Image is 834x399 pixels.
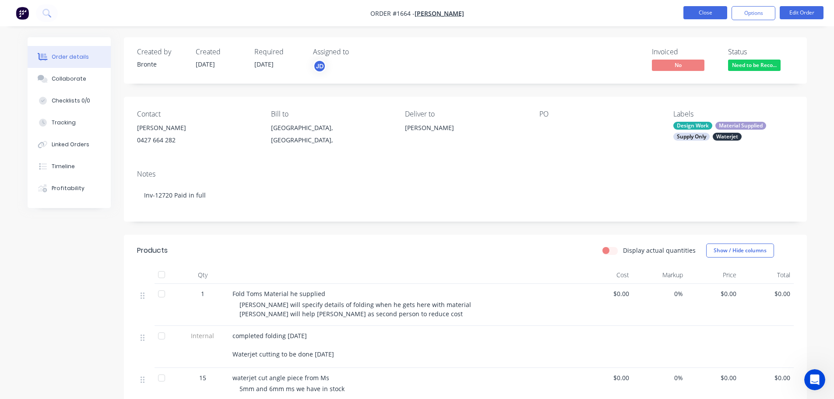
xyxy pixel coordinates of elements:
[780,6,823,19] button: Edit Order
[18,161,147,170] div: Ask a question
[146,295,160,301] span: Help
[271,110,391,118] div: Bill to
[636,289,683,298] span: 0%
[18,212,157,229] button: Share it with us
[232,290,325,298] span: Fold Toms Material he supplied
[254,60,274,68] span: [DATE]
[18,262,141,272] div: Factory Weekly Updates - [DATE]
[12,295,32,301] span: Home
[686,266,740,284] div: Price
[52,119,76,127] div: Tracking
[16,7,29,20] img: Factory
[64,247,111,257] div: Improvement
[44,273,88,308] button: Messages
[196,60,215,68] span: [DATE]
[583,289,630,298] span: $0.00
[131,273,175,308] button: Help
[232,374,329,382] span: waterjet cut angle piece from Ms
[137,110,257,118] div: Contact
[728,48,794,56] div: Status
[52,97,90,105] div: Checklists 0/0
[137,182,794,208] div: Inv-12720 Paid in full
[673,133,710,141] div: Supply Only
[636,373,683,382] span: 0%
[715,122,766,130] div: Material Supplied
[743,289,790,298] span: $0.00
[101,295,118,301] span: News
[232,332,334,358] span: completed folding [DATE] Waterjet cutting to be done [DATE]
[706,244,774,258] button: Show / Hide columns
[137,122,257,150] div: [PERSON_NAME]0427 664 282
[370,9,415,18] span: Order #1664 -
[28,112,111,134] button: Tracking
[9,117,166,149] div: Profile image for Paulperfect thanks[PERSON_NAME]•19h ago
[271,122,391,146] div: [GEOGRAPHIC_DATA], [GEOGRAPHIC_DATA],
[137,245,168,256] div: Products
[18,199,157,208] h2: Have an idea or feature request?
[137,134,257,146] div: 0427 664 282
[239,300,471,318] span: [PERSON_NAME] will specify details of folding when he gets here with material [PERSON_NAME] will ...
[732,6,775,20] button: Options
[196,48,244,56] div: Created
[137,48,185,56] div: Created by
[199,373,206,382] span: 15
[39,124,84,131] span: perfect thanks
[18,62,158,77] p: Hi Bronte
[313,60,326,73] button: JD
[652,48,718,56] div: Invoiced
[713,133,742,141] div: Waterjet
[151,14,166,30] div: Close
[579,266,633,284] div: Cost
[52,75,86,83] div: Collaborate
[18,111,157,120] div: Recent message
[271,122,391,150] div: [GEOGRAPHIC_DATA], [GEOGRAPHIC_DATA],
[743,373,790,382] span: $0.00
[254,48,303,56] div: Required
[804,369,825,390] iframe: Intercom live chat
[18,170,147,180] div: AI Agent and team can help
[728,60,781,73] button: Need to be Reco...
[18,17,70,31] img: logo
[239,385,345,393] span: 5mm and 6mm ms we have in stock
[740,266,794,284] div: Total
[673,122,712,130] div: Design Work
[583,373,630,382] span: $0.00
[313,48,401,56] div: Assigned to
[137,60,185,69] div: Bronte
[137,170,794,178] div: Notes
[652,60,704,71] span: No
[633,266,686,284] div: Markup
[88,273,131,308] button: News
[28,90,111,112] button: Checklists 0/0
[28,68,111,90] button: Collaborate
[51,295,81,301] span: Messages
[9,103,166,149] div: Recent messageProfile image for Paulperfect thanks[PERSON_NAME]•19h ago
[728,60,781,71] span: Need to be Reco...
[539,110,659,118] div: PO
[623,246,696,255] label: Display actual quantities
[28,46,111,68] button: Order details
[52,53,89,61] div: Order details
[52,184,84,192] div: Profitability
[28,177,111,199] button: Profitability
[39,133,90,142] div: [PERSON_NAME]
[52,141,89,148] div: Linked Orders
[52,162,75,170] div: Timeline
[690,289,737,298] span: $0.00
[28,155,111,177] button: Timeline
[690,373,737,382] span: $0.00
[405,122,525,150] div: [PERSON_NAME]
[673,110,793,118] div: Labels
[180,331,225,340] span: Internal
[18,124,35,141] img: Profile image for Paul
[176,266,229,284] div: Qty
[415,9,464,18] a: [PERSON_NAME]
[9,240,166,290] div: New featureImprovementFactory Weekly Updates - [DATE]
[683,6,727,19] button: Close
[405,122,525,134] div: [PERSON_NAME]
[18,77,158,92] p: How can we help?
[9,154,166,187] div: Ask a questionAI Agent and team can help
[18,247,61,257] div: New feature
